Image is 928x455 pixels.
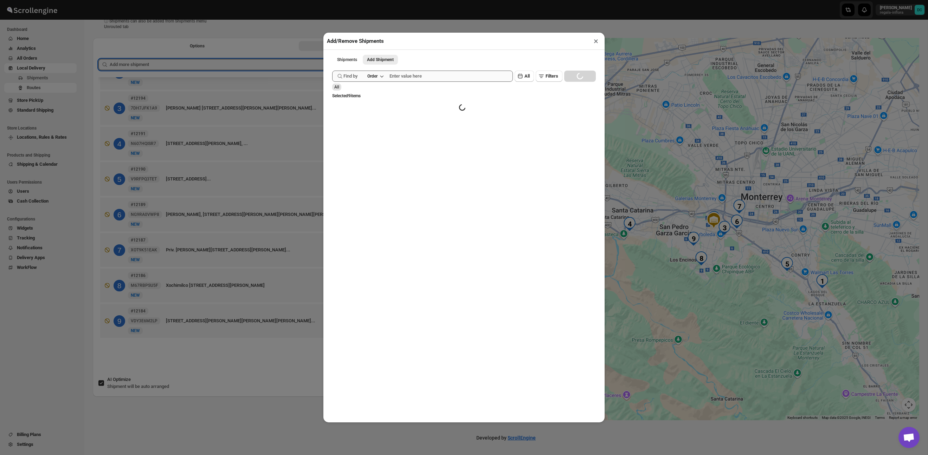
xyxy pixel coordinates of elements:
[337,57,357,62] span: Shipments
[515,71,534,82] button: All
[546,73,558,79] span: Filters
[524,73,530,79] span: All
[343,73,357,80] span: Find by
[389,71,513,82] input: Enter value here
[367,57,394,62] span: Add Shipment
[898,427,920,448] div: Open chat
[334,85,339,90] span: All
[591,36,601,46] button: ×
[363,71,387,81] button: Order
[327,38,384,45] h2: Add/Remove Shipments
[536,71,562,82] button: Filters
[367,73,378,79] div: Order
[332,93,361,98] span: Selected 9 items
[93,53,503,344] div: Selected Shipments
